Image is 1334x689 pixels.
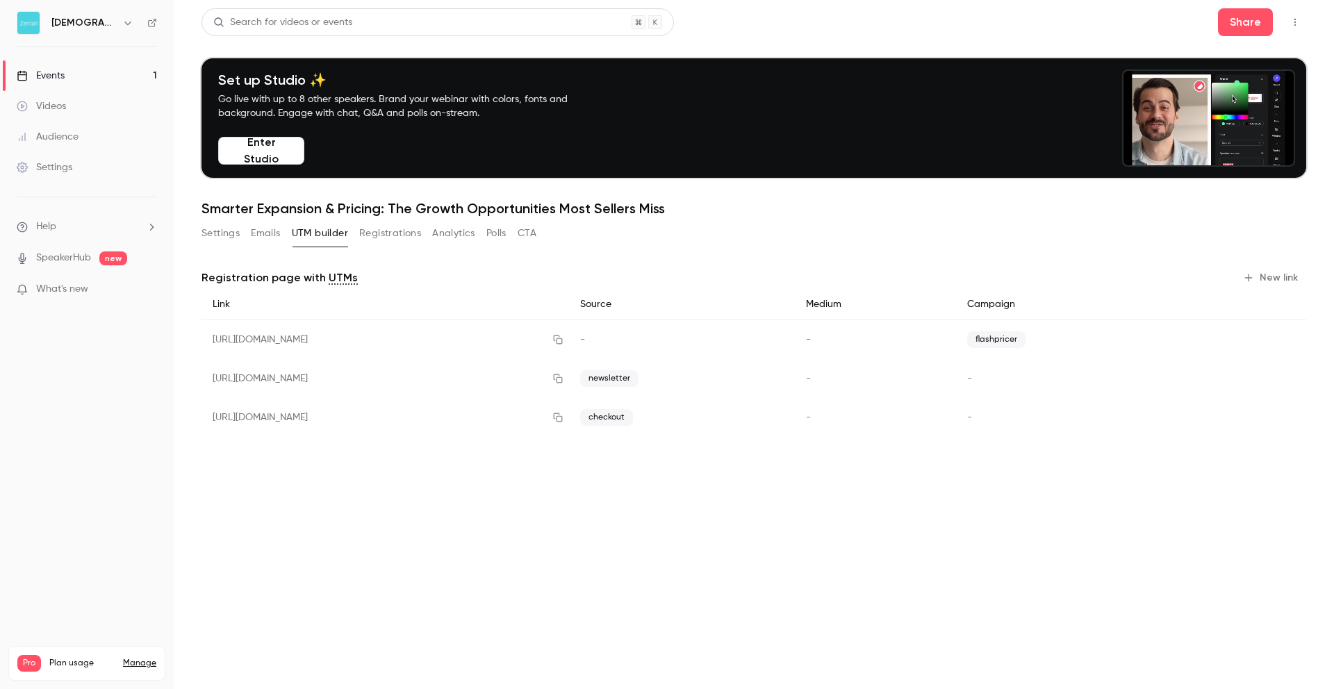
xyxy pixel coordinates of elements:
span: - [967,374,972,383]
div: [URL][DOMAIN_NAME] [201,398,569,437]
div: Videos [17,99,66,113]
p: Go live with up to 8 other speakers. Brand your webinar with colors, fonts and background. Engage... [218,92,600,120]
li: help-dropdown-opener [17,219,157,234]
span: flashpricer [967,331,1026,348]
span: checkout [580,409,633,426]
div: [URL][DOMAIN_NAME] [201,320,569,360]
div: Settings [17,160,72,174]
a: UTMs [329,269,358,286]
span: - [580,335,585,344]
span: - [806,335,811,344]
div: Medium [795,289,956,320]
button: Polls [486,222,507,244]
span: What's new [36,282,88,297]
h6: [DEMOGRAPHIC_DATA] [51,16,117,30]
button: UTM builder [292,222,348,244]
img: Zentail [17,12,40,34]
p: Registration page with [201,269,358,286]
button: Registrations [359,222,421,244]
span: newsletter [580,370,639,387]
div: Search for videos or events [213,15,352,30]
span: Help [36,219,56,234]
button: Enter Studio [218,137,304,165]
button: Emails [251,222,280,244]
span: - [806,374,811,383]
span: Plan usage [49,658,115,669]
button: Analytics [432,222,475,244]
span: new [99,251,127,265]
div: Campaign [956,289,1182,320]
button: Settings [201,222,240,244]
h4: Set up Studio ✨ [218,72,600,88]
span: - [967,413,972,422]
button: Share [1218,8,1273,36]
div: Source [569,289,795,320]
div: Audience [17,130,79,144]
span: - [806,413,811,422]
div: [URL][DOMAIN_NAME] [201,359,569,398]
a: SpeakerHub [36,251,91,265]
a: Manage [123,658,156,669]
button: CTA [518,222,536,244]
iframe: Noticeable Trigger [140,283,157,296]
button: New link [1237,267,1306,289]
div: Link [201,289,569,320]
h1: Smarter Expansion & Pricing: The Growth Opportunities Most Sellers Miss [201,200,1306,217]
span: Pro [17,655,41,672]
div: Events [17,69,65,83]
